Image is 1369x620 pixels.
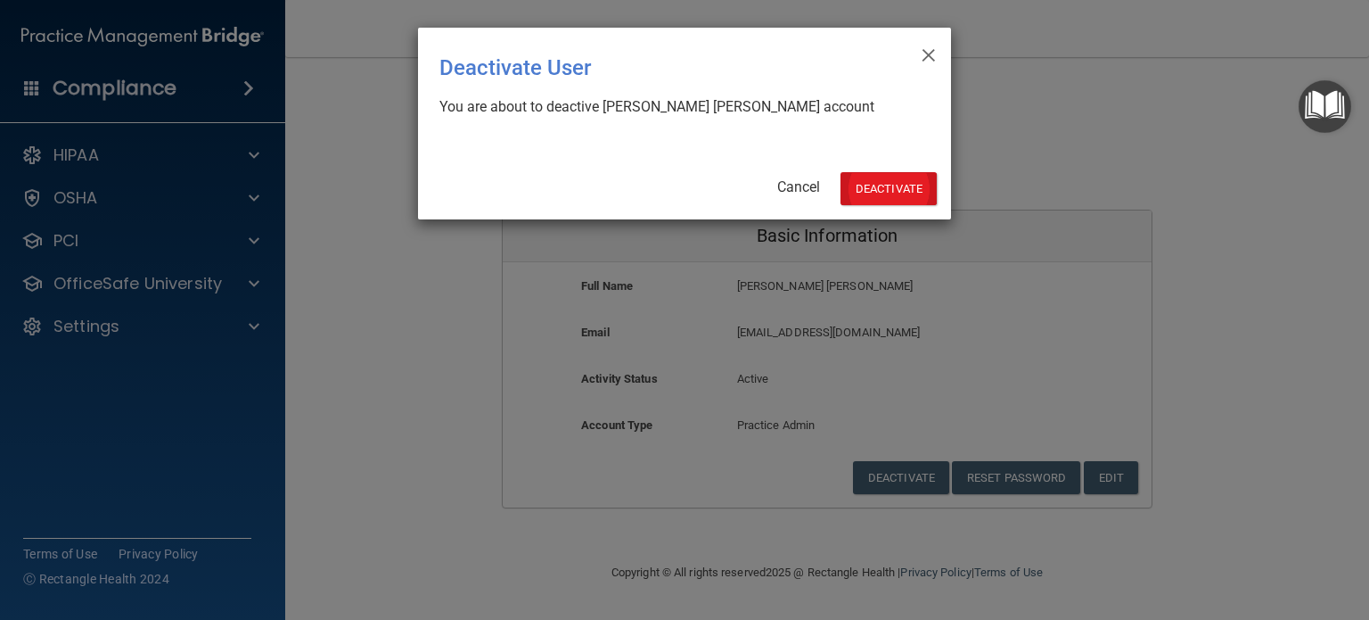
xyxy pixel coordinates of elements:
[1299,80,1351,133] button: Open Resource Center
[439,97,915,117] div: You are about to deactive [PERSON_NAME] [PERSON_NAME] account
[921,35,937,70] span: ×
[777,178,820,195] a: Cancel
[1062,494,1348,565] iframe: Drift Widget Chat Controller
[840,172,937,205] button: Deactivate
[439,42,857,94] div: Deactivate User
